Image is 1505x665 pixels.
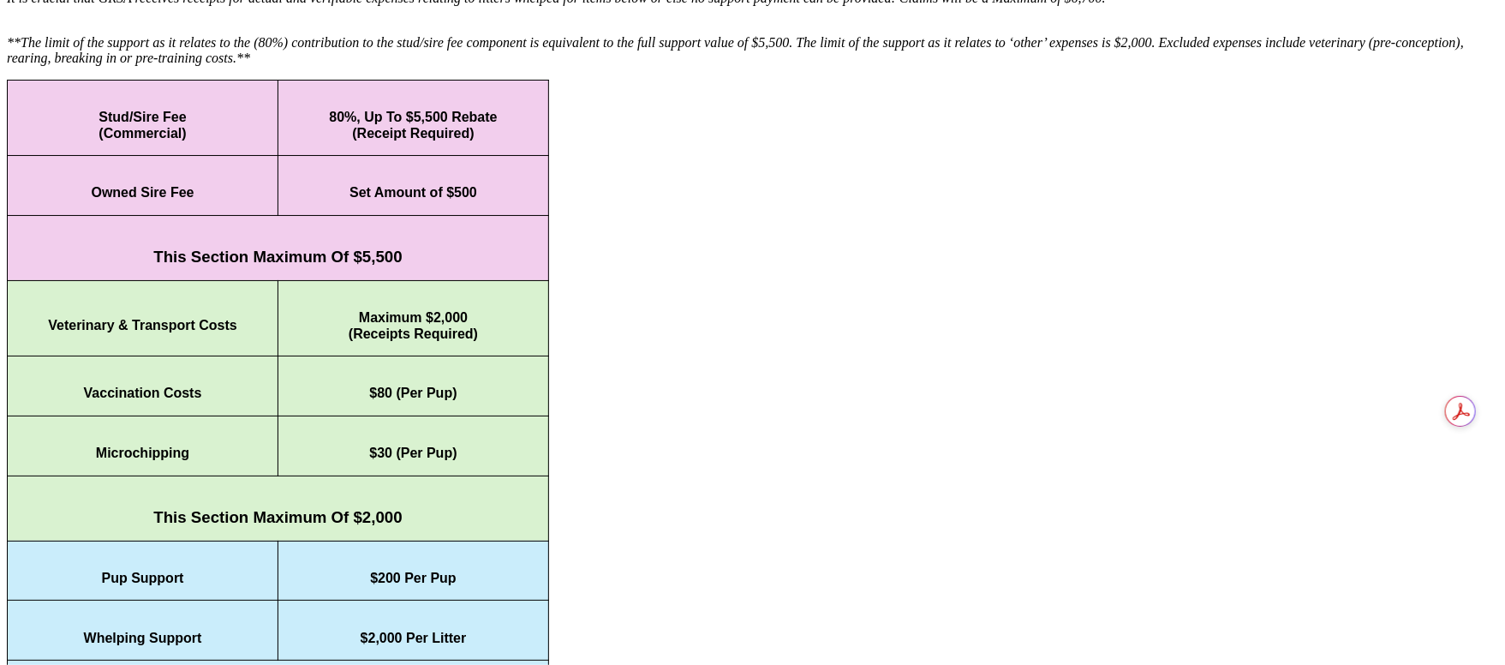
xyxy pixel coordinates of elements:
[99,110,186,140] span: Stud/Sire Fee (Commercial)
[369,386,457,400] span: $80 (Per Pup)
[349,185,477,200] span: Set Amount of $500
[369,446,457,460] span: $30 (Per Pup)
[84,386,202,400] span: Vaccination Costs
[370,571,457,585] span: $200 Per Pup
[48,318,237,332] span: Veterinary & Transport Costs
[153,248,402,266] span: This Section Maximum Of $5,500
[7,35,1464,65] i: **The limit of the support as it relates to the (80%) contribution to the stud/sire fee component...
[361,631,467,645] span: $2,000 Per Litter
[349,310,478,340] span: Maximum $2,000 (Receipts Required)
[96,446,189,460] span: Microchipping
[102,571,184,585] span: Pup Support
[84,631,202,645] span: Whelping Support
[329,110,497,140] span: 80%, Up To $5,500 Rebate (Receipt Required)
[153,508,402,526] span: This Section Maximum Of $2,000
[91,185,194,200] span: Owned Sire Fee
